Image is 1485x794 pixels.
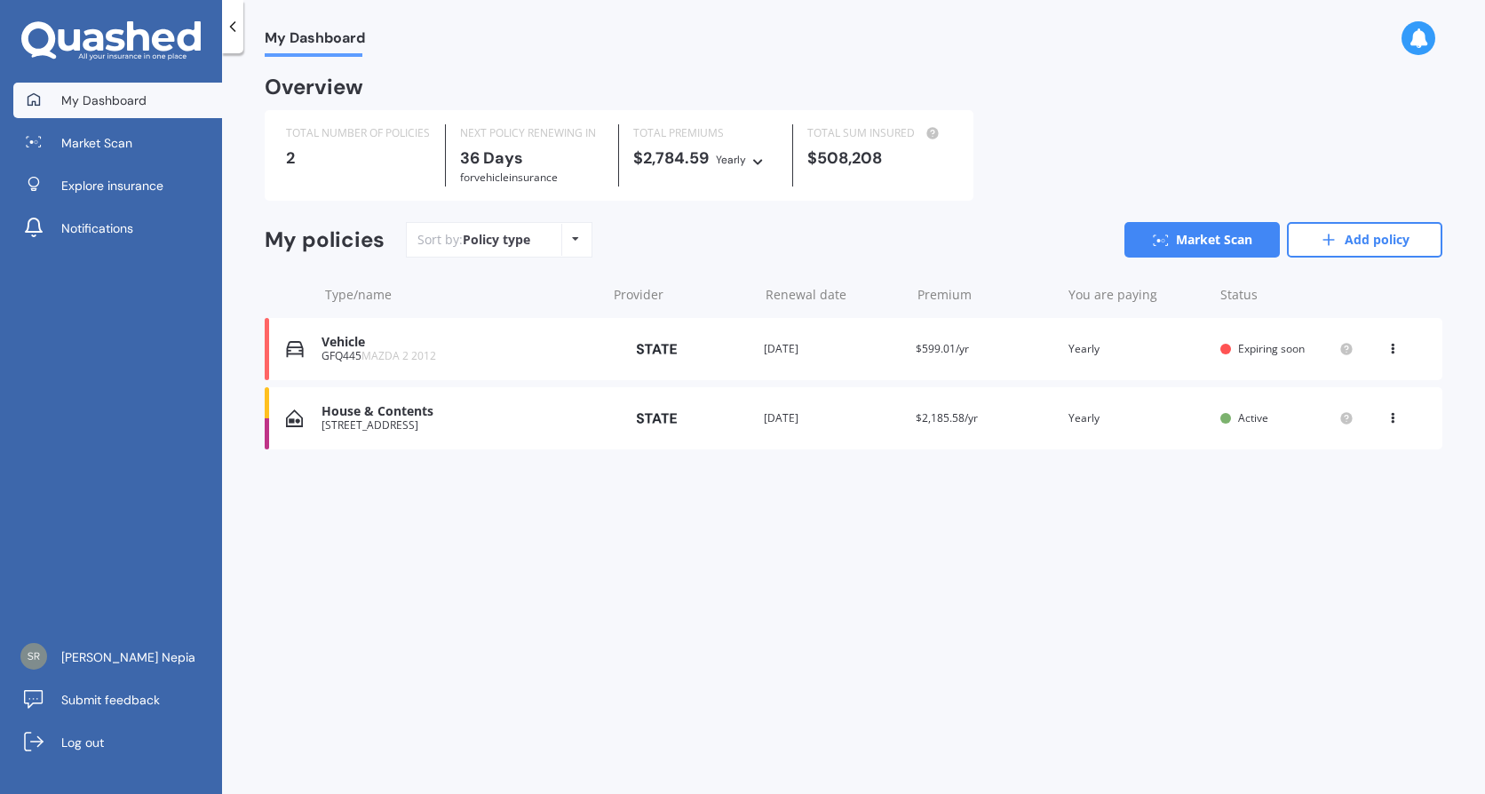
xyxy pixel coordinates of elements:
[916,341,969,356] span: $599.01/yr
[13,682,222,718] a: Submit feedback
[612,402,701,434] img: State
[1287,222,1442,258] a: Add policy
[1068,409,1206,427] div: Yearly
[633,149,778,169] div: $2,784.59
[13,725,222,760] a: Log out
[61,734,104,751] span: Log out
[61,91,147,109] span: My Dashboard
[13,210,222,246] a: Notifications
[61,648,195,666] span: [PERSON_NAME] Nepia
[1220,286,1354,304] div: Status
[633,124,778,142] div: TOTAL PREMIUMS
[463,231,530,249] div: Policy type
[807,124,952,142] div: TOTAL SUM INSURED
[61,134,132,152] span: Market Scan
[916,410,978,425] span: $2,185.58/yr
[460,124,605,142] div: NEXT POLICY RENEWING IN
[612,333,701,365] img: State
[764,409,901,427] div: [DATE]
[460,170,558,185] span: for Vehicle insurance
[61,177,163,195] span: Explore insurance
[917,286,1055,304] div: Premium
[1124,222,1280,258] a: Market Scan
[361,348,436,363] span: MAZDA 2 2012
[322,419,598,432] div: [STREET_ADDRESS]
[322,350,598,362] div: GFQ445
[325,286,600,304] div: Type/name
[13,639,222,675] a: [PERSON_NAME] Nepia
[13,125,222,161] a: Market Scan
[614,286,751,304] div: Provider
[61,691,160,709] span: Submit feedback
[1238,410,1268,425] span: Active
[265,227,385,253] div: My policies
[286,409,303,427] img: House & Contents
[1238,341,1305,356] span: Expiring soon
[807,149,952,167] div: $508,208
[764,340,901,358] div: [DATE]
[265,78,363,96] div: Overview
[13,168,222,203] a: Explore insurance
[322,404,598,419] div: House & Contents
[61,219,133,237] span: Notifications
[1068,340,1206,358] div: Yearly
[20,643,47,670] img: 4e0e0e7bdb343161c976cff2051c2e58
[716,151,746,169] div: Yearly
[460,147,523,169] b: 36 Days
[286,124,431,142] div: TOTAL NUMBER OF POLICIES
[417,231,530,249] div: Sort by:
[1068,286,1206,304] div: You are paying
[322,335,598,350] div: Vehicle
[13,83,222,118] a: My Dashboard
[286,149,431,167] div: 2
[766,286,903,304] div: Renewal date
[265,29,365,53] span: My Dashboard
[286,340,304,358] img: Vehicle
